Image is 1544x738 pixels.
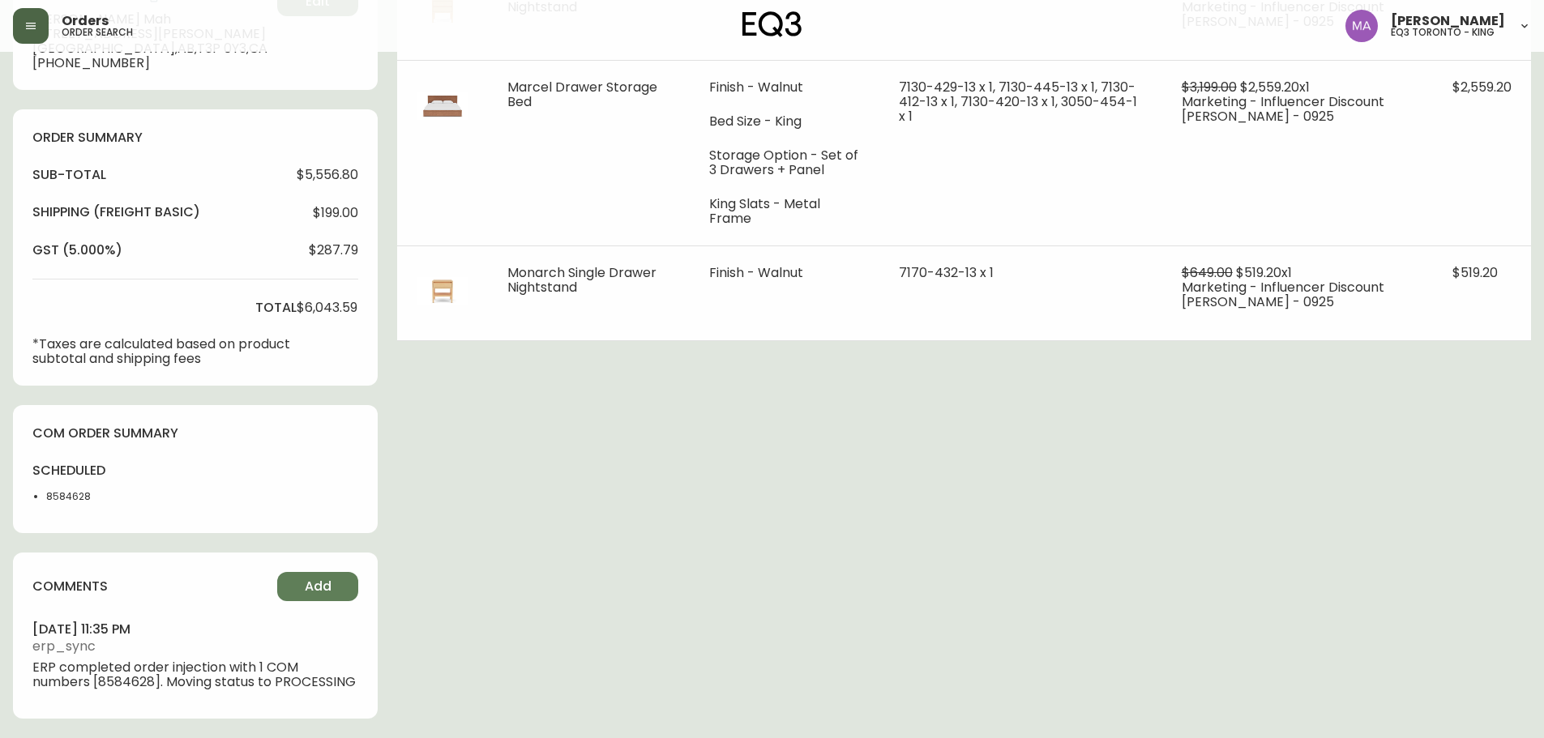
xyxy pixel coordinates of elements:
[277,572,358,601] button: Add
[709,197,860,226] li: King Slats - Metal Frame
[1391,15,1505,28] span: [PERSON_NAME]
[32,56,271,70] span: [PHONE_NUMBER]
[32,639,358,654] span: erp_sync
[32,166,106,184] h4: sub-total
[1452,263,1498,282] span: $519.20
[32,462,128,480] h4: scheduled
[297,301,357,315] span: $6,043.59
[507,78,657,111] span: Marcel Drawer Storage Bed
[742,11,802,37] img: logo
[417,80,468,132] img: 7130-429-13-400-1-cljmg3ivj0fly0162ba1r399n.jpg
[709,80,860,95] li: Finish - Walnut
[32,578,108,595] h4: comments
[709,266,860,280] li: Finish - Walnut
[46,489,128,504] li: 8584628
[305,578,331,595] span: Add
[709,114,860,129] li: Bed Size - King
[507,263,657,296] span: Monarch Single Drawer Nightstand
[1236,263,1292,282] span: $519.20 x 1
[1182,263,1233,282] span: $649.00
[297,168,358,182] span: $5,556.80
[32,129,358,147] h4: order summary
[1240,78,1310,96] span: $2,559.20 x 1
[62,28,133,37] h5: order search
[1345,10,1378,42] img: 4f0989f25cbf85e7eb2537583095d61e
[32,337,297,366] p: *Taxes are calculated based on product subtotal and shipping fees
[1182,278,1384,311] span: Marketing - Influencer Discount [PERSON_NAME] - 0925
[1182,78,1237,96] span: $3,199.00
[32,660,358,689] span: ERP completed order injection with 1 COM numbers [8584628]. Moving status to PROCESSING
[62,15,109,28] span: Orders
[1452,78,1512,96] span: $2,559.20
[32,203,200,221] h4: Shipping ( Freight Basic )
[1391,28,1495,37] h5: eq3 toronto - king
[899,263,994,282] span: 7170-432-13 x 1
[309,243,358,258] span: $287.79
[313,206,358,220] span: $199.00
[32,621,358,638] h4: [DATE] 11:35 pm
[709,148,860,177] li: Storage Option - Set of 3 Drawers + Panel
[32,241,122,259] h4: gst (5.000%)
[417,266,468,318] img: 7170-432-MC-400-1-cljgc3zsk016a0186acohsd3t.jpg
[1182,92,1384,126] span: Marketing - Influencer Discount [PERSON_NAME] - 0925
[32,424,358,442] h4: com order summary
[899,78,1137,126] span: 7130-429-13 x 1, 7130-445-13 x 1, 7130-412-13 x 1, 7130-420-13 x 1, 3050-454-1 x 1
[255,299,297,317] h4: total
